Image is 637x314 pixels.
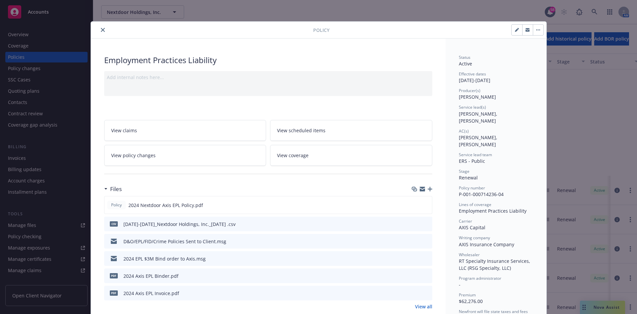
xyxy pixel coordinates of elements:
button: preview file [424,272,430,279]
span: P-001-000714236-04 [459,191,504,197]
span: Policy [110,202,123,208]
span: RT Specialty Insurance Services, LLC (RSG Specialty, LLC) [459,258,531,271]
span: [PERSON_NAME], [PERSON_NAME] [459,111,499,124]
button: preview file [423,202,429,209]
span: 2024 Nextdoor Axis EPL Policy.pdf [128,202,203,209]
span: Premium [459,292,476,298]
div: 2024 Axis EPL Binder.pdf [123,272,178,279]
span: Renewal [459,174,478,181]
span: Program administrator [459,275,501,281]
span: Wholesaler [459,252,480,258]
span: Lines of coverage [459,202,491,207]
span: View coverage [277,152,309,159]
a: View coverage [270,145,432,166]
span: - [459,281,460,288]
span: AXIS Capital [459,224,485,231]
div: Employment Practices Liability [459,207,533,214]
button: preview file [424,290,430,297]
span: Writing company [459,235,490,241]
span: View scheduled items [277,127,325,134]
span: Active [459,60,472,67]
button: download file [413,290,418,297]
span: View policy changes [111,152,156,159]
a: View policy changes [104,145,266,166]
div: D&O/EPL/FID/Crime Policies Sent to Client.msg [123,238,226,245]
span: ERS - Public [459,158,485,164]
button: download file [413,221,418,228]
span: Status [459,54,470,60]
button: download file [413,238,418,245]
span: Service lead(s) [459,104,486,110]
span: Stage [459,168,469,174]
div: 2024 Axis EPL Invoice.pdf [123,290,179,297]
span: pdf [110,290,118,295]
span: AXIS Insurance Company [459,241,514,248]
div: 2024 EPL $3M Bind order to Axis.msg [123,255,206,262]
span: pdf [110,273,118,278]
span: AC(s) [459,128,469,134]
span: [PERSON_NAME], [PERSON_NAME] [459,134,499,148]
button: preview file [424,238,430,245]
span: [PERSON_NAME] [459,94,496,100]
span: Producer(s) [459,88,480,93]
span: Effective dates [459,71,486,77]
span: Service lead team [459,152,492,157]
span: csv [110,221,118,226]
div: Employment Practices Liability [104,54,432,66]
span: $62,276.00 [459,298,483,304]
div: [DATE]-[DATE]_Nextdoor Holdings, Inc._[DATE] .csv [123,221,236,228]
button: preview file [424,255,430,262]
a: View all [415,303,432,310]
button: close [99,26,107,34]
button: download file [413,272,418,279]
span: Policy [313,27,329,34]
span: Policy number [459,185,485,191]
span: View claims [111,127,137,134]
a: View claims [104,120,266,141]
div: Files [104,185,122,193]
div: Add internal notes here... [107,74,430,81]
span: Carrier [459,218,472,224]
div: [DATE] - [DATE] [459,71,533,84]
button: preview file [424,221,430,228]
button: download file [413,255,418,262]
a: View scheduled items [270,120,432,141]
h3: Files [110,185,122,193]
button: download file [413,202,418,209]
